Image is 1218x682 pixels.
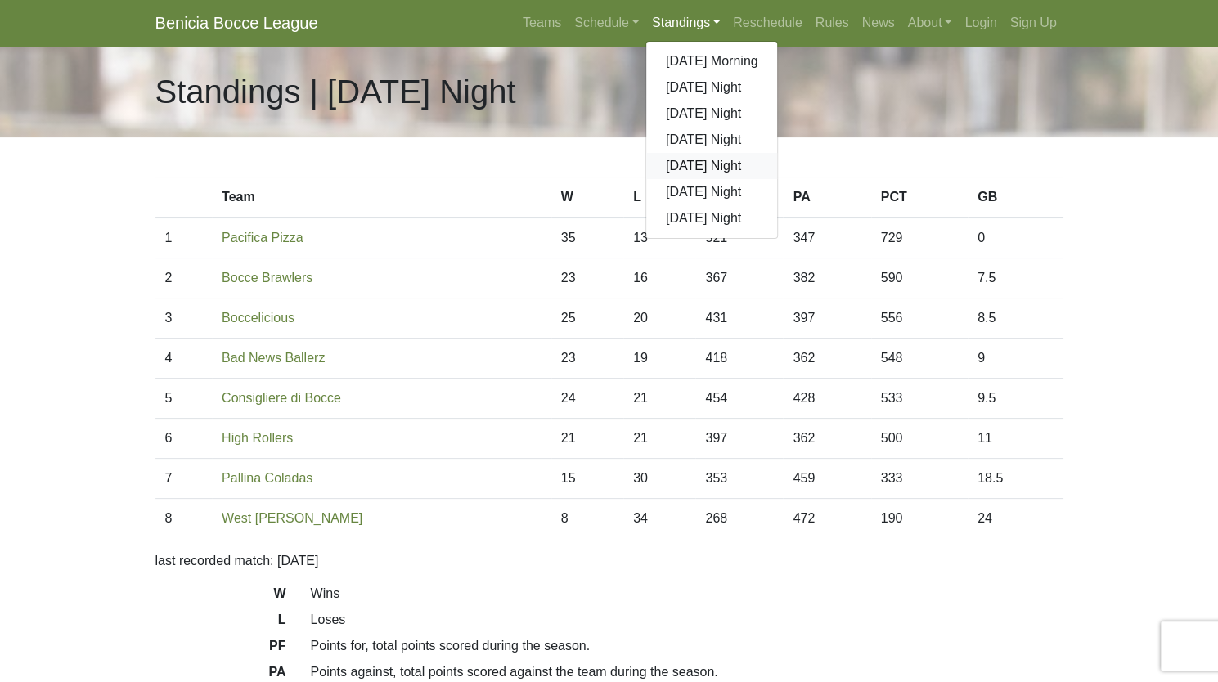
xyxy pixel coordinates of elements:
[1004,7,1063,39] a: Sign Up
[299,610,1076,630] dd: Loses
[958,7,1003,39] a: Login
[871,298,968,339] td: 556
[871,419,968,459] td: 500
[646,153,778,179] a: [DATE] Night
[568,7,645,39] a: Schedule
[871,339,968,379] td: 548
[299,662,1076,682] dd: Points against, total points scored against the team during the season.
[155,72,516,111] h1: Standings | [DATE] Night
[646,48,778,74] a: [DATE] Morning
[551,419,623,459] td: 21
[783,379,870,419] td: 428
[623,499,695,539] td: 34
[155,298,213,339] td: 3
[212,177,551,218] th: Team
[871,459,968,499] td: 333
[155,339,213,379] td: 4
[783,459,870,499] td: 459
[726,7,809,39] a: Reschedule
[695,379,783,419] td: 454
[871,379,968,419] td: 533
[968,419,1063,459] td: 11
[299,584,1076,603] dd: Wins
[645,7,726,39] a: Standings
[623,298,695,339] td: 20
[968,379,1063,419] td: 9.5
[871,499,968,539] td: 190
[222,231,303,245] a: Pacifica Pizza
[143,636,299,662] dt: PF
[623,218,695,258] td: 13
[155,218,213,258] td: 1
[695,258,783,298] td: 367
[645,41,779,239] div: Standings
[155,379,213,419] td: 5
[968,258,1063,298] td: 7.5
[783,499,870,539] td: 472
[646,127,778,153] a: [DATE] Night
[646,101,778,127] a: [DATE] Night
[623,459,695,499] td: 30
[871,177,968,218] th: PCT
[968,499,1063,539] td: 24
[783,339,870,379] td: 362
[155,258,213,298] td: 2
[783,218,870,258] td: 347
[783,419,870,459] td: 362
[871,258,968,298] td: 590
[646,179,778,205] a: [DATE] Night
[968,218,1063,258] td: 0
[695,419,783,459] td: 397
[155,7,318,39] a: Benicia Bocce League
[551,258,623,298] td: 23
[155,419,213,459] td: 6
[856,7,901,39] a: News
[551,379,623,419] td: 24
[155,551,1063,571] p: last recorded match: [DATE]
[783,177,870,218] th: PA
[222,431,293,445] a: High Rollers
[695,459,783,499] td: 353
[783,298,870,339] td: 397
[646,74,778,101] a: [DATE] Night
[623,419,695,459] td: 21
[646,205,778,231] a: [DATE] Night
[968,459,1063,499] td: 18.5
[516,7,568,39] a: Teams
[783,258,870,298] td: 382
[551,499,623,539] td: 8
[299,636,1076,656] dd: Points for, total points scored during the season.
[695,298,783,339] td: 431
[155,459,213,499] td: 7
[551,218,623,258] td: 35
[551,298,623,339] td: 25
[551,459,623,499] td: 15
[155,499,213,539] td: 8
[551,177,623,218] th: W
[143,610,299,636] dt: L
[143,584,299,610] dt: W
[222,351,325,365] a: Bad News Ballerz
[623,379,695,419] td: 21
[968,298,1063,339] td: 8.5
[222,391,341,405] a: Consigliere di Bocce
[623,177,695,218] th: L
[968,339,1063,379] td: 9
[695,499,783,539] td: 268
[222,471,312,485] a: Pallina Coladas
[551,339,623,379] td: 23
[968,177,1063,218] th: GB
[901,7,959,39] a: About
[871,218,968,258] td: 729
[809,7,856,39] a: Rules
[222,271,312,285] a: Bocce Brawlers
[623,258,695,298] td: 16
[623,339,695,379] td: 19
[695,339,783,379] td: 418
[222,511,362,525] a: West [PERSON_NAME]
[222,311,294,325] a: Boccelicious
